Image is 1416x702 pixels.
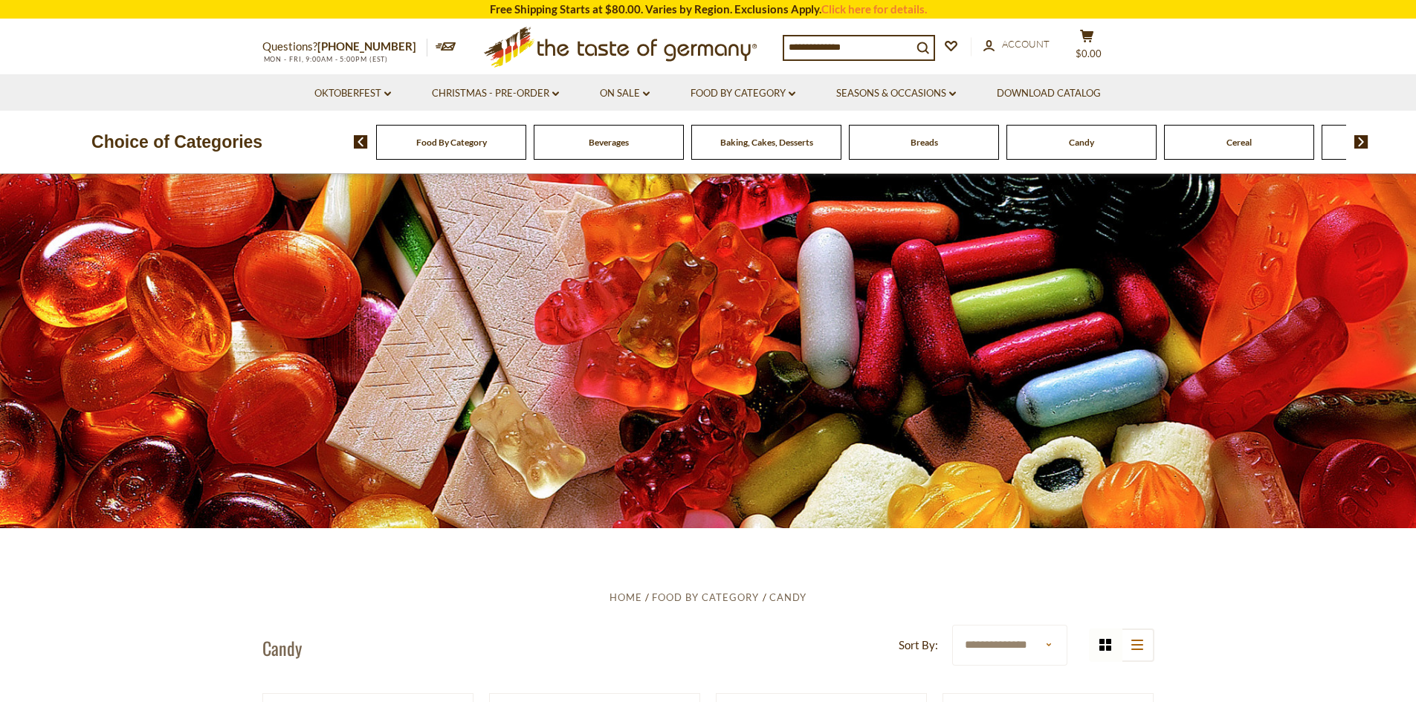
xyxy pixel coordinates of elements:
[432,85,559,102] a: Christmas - PRE-ORDER
[610,591,642,603] a: Home
[769,591,806,603] a: Candy
[821,2,927,16] a: Click here for details.
[314,85,391,102] a: Oktoberfest
[997,85,1101,102] a: Download Catalog
[262,637,302,659] h1: Candy
[1002,38,1050,50] span: Account
[720,137,813,148] a: Baking, Cakes, Desserts
[354,135,368,149] img: previous arrow
[262,55,389,63] span: MON - FRI, 9:00AM - 5:00PM (EST)
[899,636,938,654] label: Sort By:
[1065,29,1110,66] button: $0.00
[836,85,956,102] a: Seasons & Occasions
[1069,137,1094,148] a: Candy
[691,85,795,102] a: Food By Category
[317,39,416,53] a: [PHONE_NUMBER]
[983,36,1050,53] a: Account
[416,137,487,148] a: Food By Category
[600,85,650,102] a: On Sale
[1226,137,1252,148] a: Cereal
[911,137,938,148] a: Breads
[589,137,629,148] a: Beverages
[652,591,759,603] a: Food By Category
[1076,48,1102,59] span: $0.00
[1354,135,1368,149] img: next arrow
[262,37,427,56] p: Questions?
